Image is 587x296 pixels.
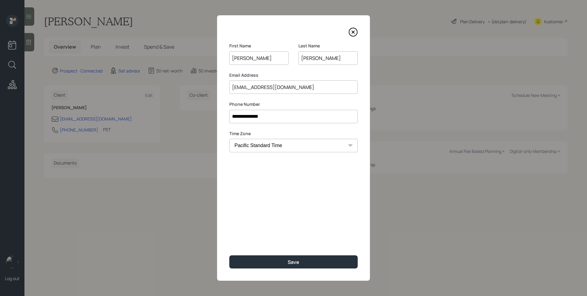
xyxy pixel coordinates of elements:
[229,43,289,49] label: First Name
[288,259,299,265] div: Save
[298,43,358,49] label: Last Name
[229,101,358,107] label: Phone Number
[229,255,358,268] button: Save
[229,72,358,78] label: Email Address
[229,131,358,137] label: Time Zone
